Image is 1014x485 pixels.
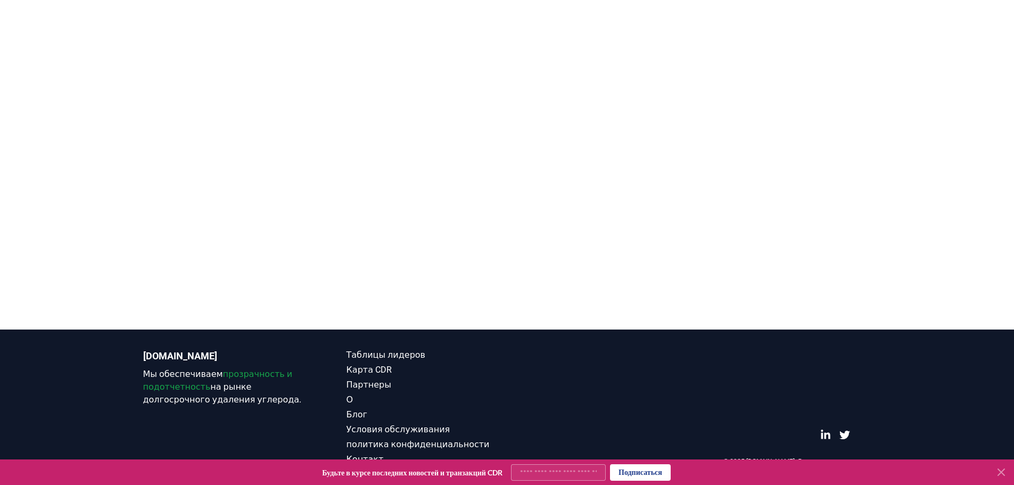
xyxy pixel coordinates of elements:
[347,424,450,434] font: Условия обслуживания
[347,409,367,420] font: Блог
[143,382,302,405] font: на рынке долгосрочного удаления углерода.
[347,439,490,449] font: политика конфиденциальности
[143,369,223,379] font: Мы обеспечиваем
[839,430,850,440] a: Твиттер
[143,350,217,361] font: [DOMAIN_NAME]
[347,379,507,391] a: Партнеры
[347,453,507,466] a: Контакт
[347,423,507,436] a: Условия обслуживания
[347,365,392,375] font: Карта CDR
[347,380,391,390] font: Партнеры
[347,394,353,405] font: О
[347,364,507,376] a: Карта CDR
[347,349,507,361] a: Таблицы лидеров
[347,393,507,406] a: О
[347,438,507,451] a: политика конфиденциальности
[820,430,831,440] a: LinkedIn
[347,350,426,360] font: Таблицы лидеров
[723,458,871,465] font: © 2025 [DOMAIN_NAME]. Все права защищены.
[347,454,384,464] font: Контакт
[347,408,507,421] a: Блог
